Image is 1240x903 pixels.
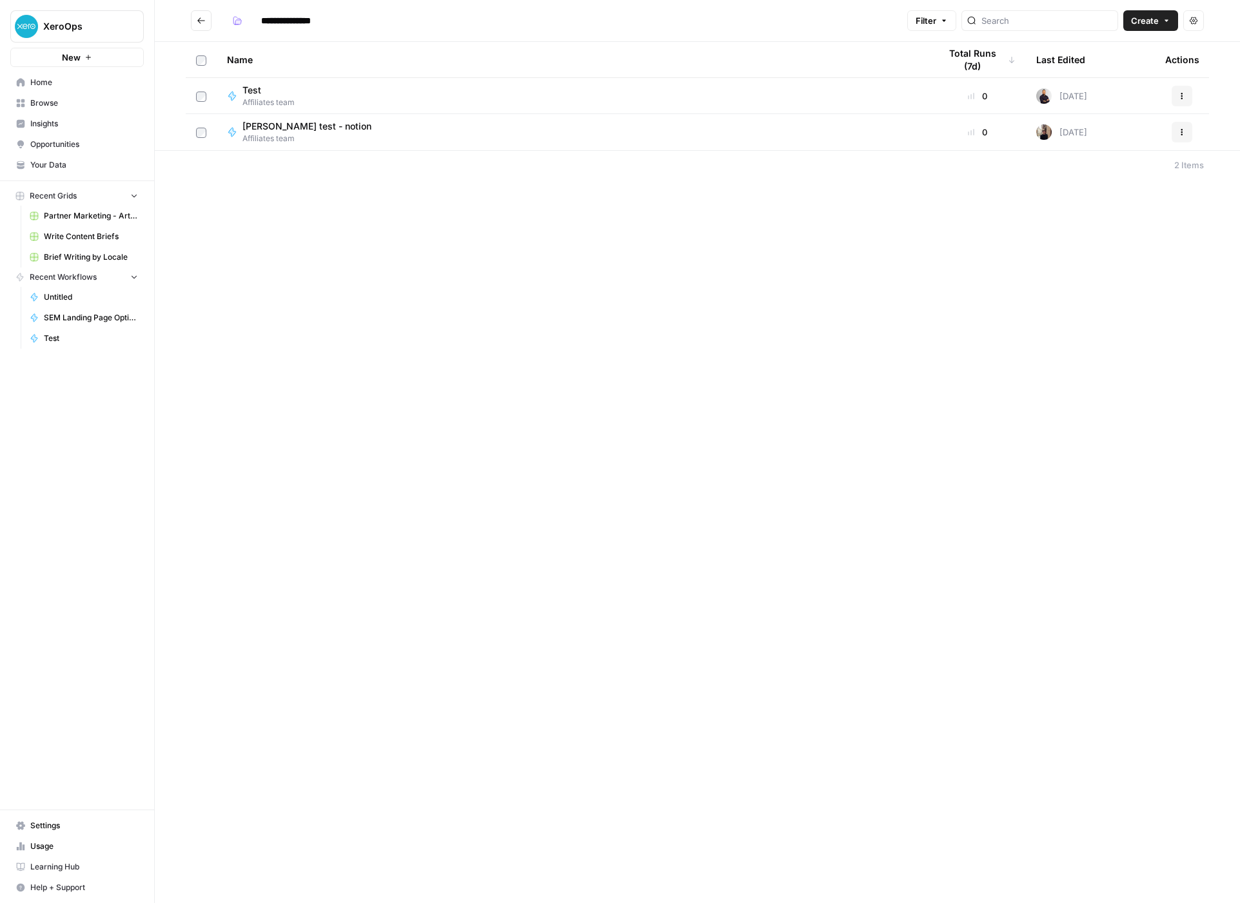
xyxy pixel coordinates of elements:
[30,139,138,150] span: Opportunities
[10,815,144,836] a: Settings
[30,97,138,109] span: Browse
[44,251,138,263] span: Brief Writing by Locale
[30,118,138,130] span: Insights
[44,291,138,303] span: Untitled
[10,877,144,898] button: Help + Support
[227,84,919,108] a: TestAffiliates team
[916,14,936,27] span: Filter
[30,271,97,283] span: Recent Workflows
[10,72,144,93] a: Home
[30,159,138,171] span: Your Data
[1174,159,1204,171] div: 2 Items
[10,267,144,287] button: Recent Workflows
[30,840,138,852] span: Usage
[907,10,956,31] button: Filter
[10,10,144,43] button: Workspace: XeroOps
[30,882,138,893] span: Help + Support
[227,42,919,77] div: Name
[940,90,1016,102] div: 0
[10,857,144,877] a: Learning Hub
[24,206,144,226] a: Partner Marketing - Article Teaser from Gated Guide
[30,820,138,831] span: Settings
[10,155,144,175] a: Your Data
[30,190,77,202] span: Recent Grids
[940,42,1016,77] div: Total Runs (7d)
[1036,124,1087,140] div: [DATE]
[1036,88,1087,104] div: [DATE]
[1036,124,1052,140] img: q2ed3xkp112ds9uqk14ucg127hx4
[1036,88,1052,104] img: adb8qgdgkw5toack50009nbakl0k
[227,120,919,144] a: [PERSON_NAME] test - notionAffiliates team
[10,134,144,155] a: Opportunities
[10,836,144,857] a: Usage
[24,287,144,307] a: Untitled
[30,861,138,873] span: Learning Hub
[30,77,138,88] span: Home
[981,14,1112,27] input: Search
[24,247,144,267] a: Brief Writing by Locale
[43,20,121,33] span: XeroOps
[242,97,295,108] span: Affiliates team
[44,210,138,222] span: Partner Marketing - Article Teaser from Gated Guide
[44,333,138,344] span: Test
[940,126,1016,139] div: 0
[1131,14,1159,27] span: Create
[10,93,144,113] a: Browse
[62,51,81,64] span: New
[242,120,371,133] span: [PERSON_NAME] test - notion
[191,10,212,31] button: Go back
[1165,42,1199,77] div: Actions
[24,328,144,349] a: Test
[24,226,144,247] a: Write Content Briefs
[15,15,38,38] img: XeroOps Logo
[44,312,138,324] span: SEM Landing Page Optimisation Recommendations (v2)
[10,48,144,67] button: New
[24,307,144,328] a: SEM Landing Page Optimisation Recommendations (v2)
[1123,10,1178,31] button: Create
[242,84,284,97] span: Test
[10,113,144,134] a: Insights
[1036,42,1085,77] div: Last Edited
[44,231,138,242] span: Write Content Briefs
[242,133,382,144] span: Affiliates team
[10,186,144,206] button: Recent Grids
